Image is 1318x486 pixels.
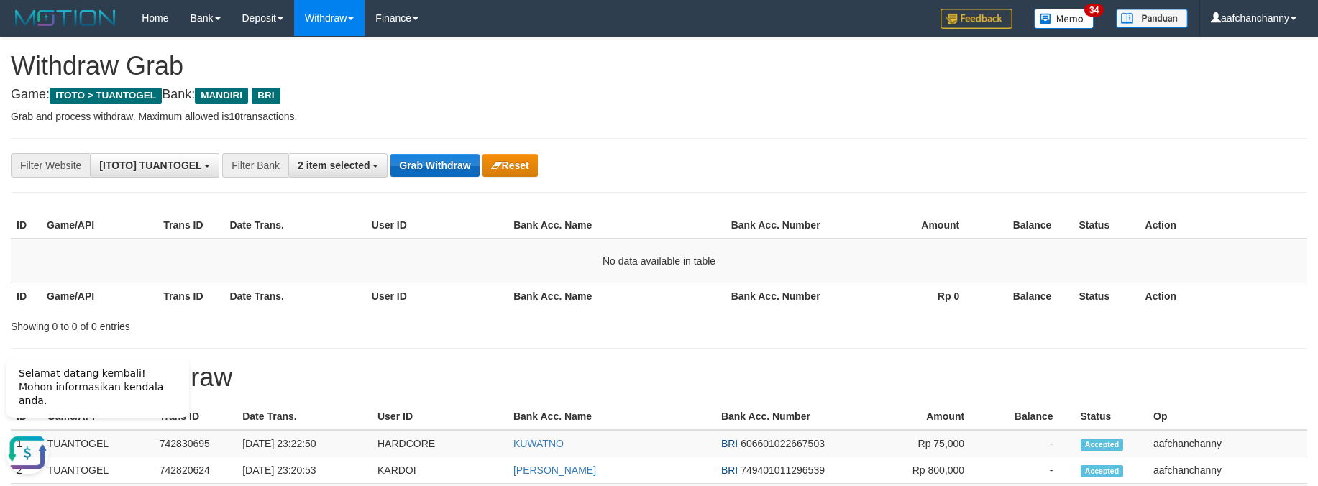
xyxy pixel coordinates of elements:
span: MANDIRI [195,88,248,104]
button: Open LiveChat chat widget [6,86,49,129]
span: BRI [721,464,738,476]
th: User ID [366,212,508,239]
th: ID [11,283,41,309]
span: [ITOTO] TUANTOGEL [99,160,201,171]
th: Trans ID [157,283,224,309]
td: [DATE] 23:20:53 [237,457,372,484]
td: KARDOI [372,457,508,484]
button: 2 item selected [288,153,388,178]
h4: Game: Bank: [11,88,1307,102]
h1: Withdraw Grab [11,52,1307,81]
img: panduan.png [1116,9,1188,28]
th: Bank Acc. Number [715,403,854,430]
th: Status [1073,283,1139,309]
span: BRI [252,88,280,104]
th: Balance [986,403,1074,430]
a: [PERSON_NAME] [513,464,596,476]
td: aafchanchanny [1148,430,1307,457]
td: No data available in table [11,239,1307,283]
th: Action [1140,212,1307,239]
th: User ID [366,283,508,309]
img: MOTION_logo.png [11,7,120,29]
div: Filter Website [11,153,90,178]
img: Button%20Memo.svg [1034,9,1094,29]
td: [DATE] 23:22:50 [237,430,372,457]
th: Date Trans. [224,212,365,239]
span: 2 item selected [298,160,370,171]
th: Status [1073,212,1139,239]
h1: 15 Latest Withdraw [11,363,1307,392]
div: Showing 0 to 0 of 0 entries [11,313,539,334]
th: Bank Acc. Name [508,283,726,309]
p: Grab and process withdraw. Maximum allowed is transactions. [11,109,1307,124]
th: Bank Acc. Name [508,212,726,239]
span: Copy 749401011296539 to clipboard [741,464,825,476]
button: Reset [482,154,538,177]
button: [ITOTO] TUANTOGEL [90,153,219,178]
span: Selamat datang kembali! Mohon informasikan kendala anda. [19,22,163,61]
span: Accepted [1081,465,1124,477]
th: Rp 0 [842,283,981,309]
button: Grab Withdraw [390,154,479,177]
strong: 10 [229,111,240,122]
th: Date Trans. [224,283,365,309]
td: Rp 800,000 [854,457,986,484]
th: Op [1148,403,1307,430]
img: Feedback.jpg [941,9,1012,29]
td: Rp 75,000 [854,430,986,457]
th: ID [11,212,41,239]
th: Balance [981,212,1073,239]
td: aafchanchanny [1148,457,1307,484]
td: - [986,457,1074,484]
a: KUWATNO [513,438,564,449]
th: Amount [854,403,986,430]
th: Bank Acc. Number [726,212,842,239]
th: Game/API [41,212,157,239]
th: Status [1075,403,1148,430]
th: Amount [842,212,981,239]
th: Date Trans. [237,403,372,430]
th: Bank Acc. Name [508,403,715,430]
span: Accepted [1081,439,1124,451]
td: HARDCORE [372,430,508,457]
span: ITOTO > TUANTOGEL [50,88,162,104]
div: Filter Bank [222,153,288,178]
th: Game/API [41,283,157,309]
td: - [986,430,1074,457]
th: Trans ID [157,212,224,239]
span: BRI [721,438,738,449]
span: Copy 606601022667503 to clipboard [741,438,825,449]
th: Bank Acc. Number [726,283,842,309]
th: Action [1140,283,1307,309]
span: 34 [1084,4,1104,17]
th: Balance [981,283,1073,309]
th: User ID [372,403,508,430]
